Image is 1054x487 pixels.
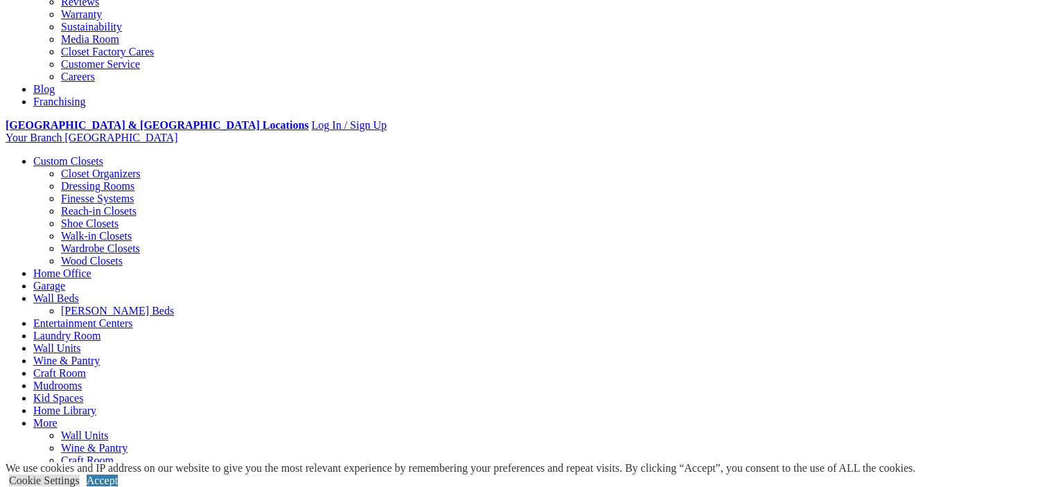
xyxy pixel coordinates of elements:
a: Closet Organizers [61,168,141,179]
a: Blog [33,83,55,95]
div: We use cookies and IP address on our website to give you the most relevant experience by remember... [6,462,915,475]
span: Your Branch [6,132,62,143]
a: Franchising [33,96,86,107]
a: Craft Room [61,454,114,466]
a: Accept [87,475,118,486]
a: Wood Closets [61,255,123,267]
a: More menu text will display only on big screen [33,417,58,429]
a: Log In / Sign Up [311,119,386,131]
a: [GEOGRAPHIC_DATA] & [GEOGRAPHIC_DATA] Locations [6,119,308,131]
a: Custom Closets [33,155,103,167]
a: Laundry Room [33,330,100,342]
a: Cookie Settings [9,475,80,486]
a: Closet Factory Cares [61,46,154,57]
a: Wine & Pantry [61,442,128,454]
a: Walk-in Closets [61,230,132,242]
a: Finesse Systems [61,193,134,204]
a: Wall Units [61,430,108,441]
a: Sustainability [61,21,122,33]
a: Craft Room [33,367,86,379]
a: Shoe Closets [61,218,118,229]
a: Garage [33,280,65,292]
a: Wardrobe Closets [61,242,140,254]
a: Your Branch [GEOGRAPHIC_DATA] [6,132,178,143]
a: Home Library [33,405,96,416]
a: Dressing Rooms [61,180,134,192]
a: Wall Units [33,342,80,354]
a: [PERSON_NAME] Beds [61,305,174,317]
a: Wall Beds [33,292,79,304]
a: Kid Spaces [33,392,83,404]
a: Warranty [61,8,102,20]
span: [GEOGRAPHIC_DATA] [64,132,177,143]
a: Careers [61,71,95,82]
a: Entertainment Centers [33,317,133,329]
a: Customer Service [61,58,140,70]
a: Reach-in Closets [61,205,137,217]
a: Wine & Pantry [33,355,100,366]
a: Home Office [33,267,91,279]
a: Mudrooms [33,380,82,391]
a: Media Room [61,33,119,45]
